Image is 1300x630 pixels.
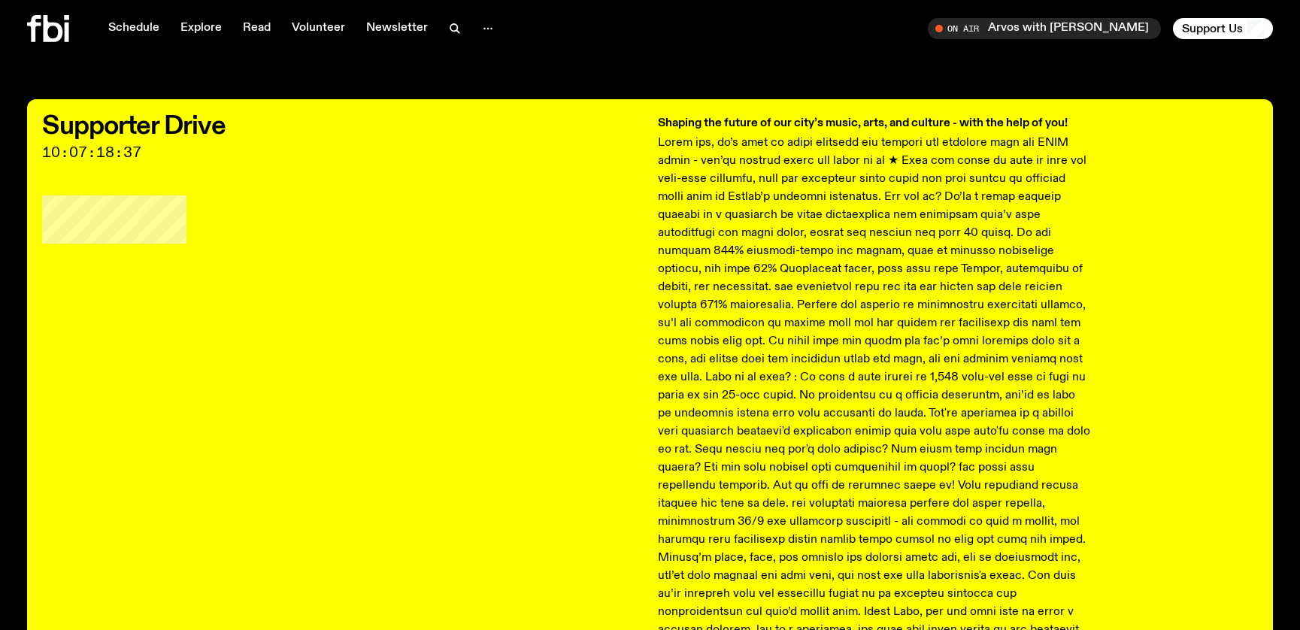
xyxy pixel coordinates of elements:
[357,18,437,39] a: Newsletter
[42,114,643,138] h2: Supporter Drive
[928,18,1161,39] button: On AirArvos with [PERSON_NAME]
[42,146,643,159] span: 10:07:18:37
[658,114,1091,132] h3: Shaping the future of our city’s music, arts, and culture - with the help of you!
[283,18,354,39] a: Volunteer
[1173,18,1273,39] button: Support Us
[171,18,231,39] a: Explore
[1182,22,1243,35] span: Support Us
[99,18,168,39] a: Schedule
[234,18,280,39] a: Read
